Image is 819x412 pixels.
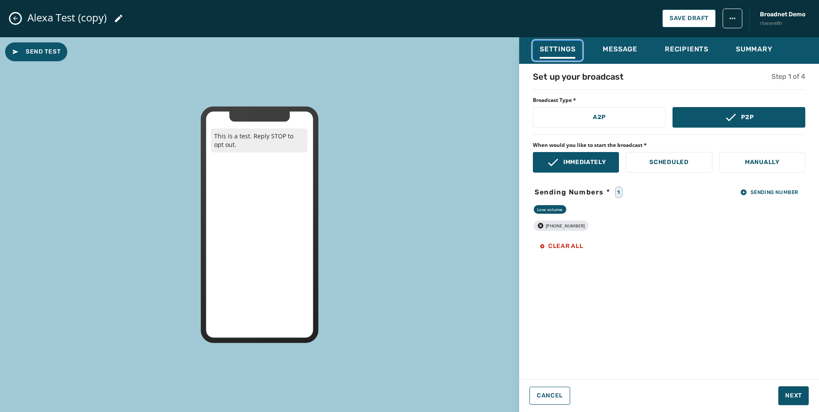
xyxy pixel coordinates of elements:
[563,158,606,167] p: Immediately
[745,158,780,167] p: Manually
[534,221,589,231] div: [PHONE_NUMBER]
[533,97,805,104] span: Broadcast Type *
[771,72,805,82] h5: Step 1 of 4
[537,392,563,399] span: Cancel
[760,20,805,27] span: rbwave8h
[533,71,624,83] h4: Set up your broadcast
[603,45,637,54] span: Message
[593,113,606,122] p: A2P
[533,142,805,149] span: When would you like to start the broadcast *
[740,189,798,196] span: Sending Number
[533,187,612,197] span: Sending Numbers *
[785,391,802,400] span: Next
[736,45,773,54] span: Summary
[615,187,622,198] div: 1
[540,243,583,250] span: Clear all
[760,10,805,19] span: Broadnet Demo
[741,113,753,122] p: P2P
[670,15,708,22] span: Save Draft
[665,45,708,54] span: Recipients
[211,128,308,152] p: This is a test. Reply STOP to opt out.
[723,9,742,28] button: broadcast action menu
[649,158,688,167] p: Scheduled
[540,45,575,54] span: Settings
[534,205,566,214] div: Low volume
